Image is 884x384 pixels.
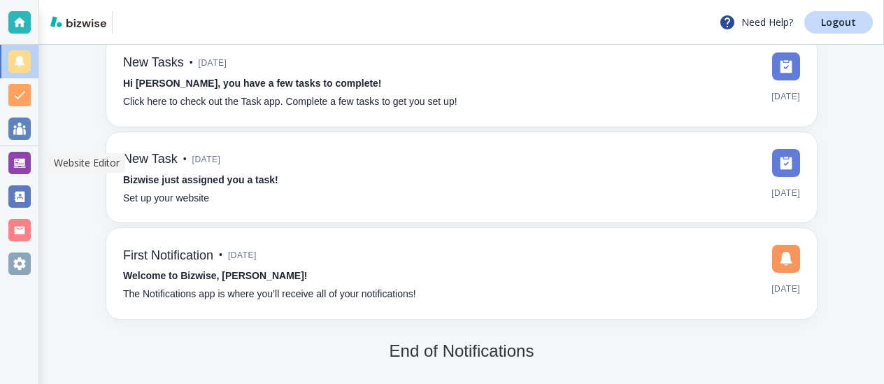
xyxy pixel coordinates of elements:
[123,248,213,264] h6: First Notification
[106,132,817,223] a: New Task•[DATE]Bizwise just assigned you a task!Set up your website[DATE]
[771,86,800,107] span: [DATE]
[190,55,193,71] p: •
[772,245,800,273] img: DashboardSidebarNotification.svg
[123,78,382,89] strong: Hi [PERSON_NAME], you have a few tasks to complete!
[772,52,800,80] img: DashboardSidebarTasks.svg
[123,174,278,185] strong: Bizwise just assigned you a task!
[228,245,257,266] span: [DATE]
[123,55,184,71] h6: New Tasks
[771,278,800,299] span: [DATE]
[719,14,793,31] p: Need Help?
[123,94,457,110] p: Click here to check out the Task app. Complete a few tasks to get you set up!
[192,149,221,170] span: [DATE]
[183,152,187,167] p: •
[123,287,416,302] p: The Notifications app is where you’ll receive all of your notifications!
[123,270,307,281] strong: Welcome to Bizwise, [PERSON_NAME]!
[772,149,800,177] img: DashboardSidebarTasks.svg
[106,228,817,319] a: First Notification•[DATE]Welcome to Bizwise, [PERSON_NAME]!The Notifications app is where you’ll ...
[54,156,120,170] p: Website Editor
[106,36,817,127] a: New Tasks•[DATE]Hi [PERSON_NAME], you have a few tasks to complete!Click here to check out the Ta...
[219,248,222,263] p: •
[50,16,106,27] img: bizwise
[390,341,534,362] h5: End of Notifications
[123,152,178,167] h6: New Task
[123,191,209,206] p: Set up your website
[821,17,856,27] p: Logout
[118,11,176,34] img: Dunnington Consulting
[199,52,227,73] span: [DATE]
[771,183,800,204] span: [DATE]
[804,11,873,34] a: Logout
